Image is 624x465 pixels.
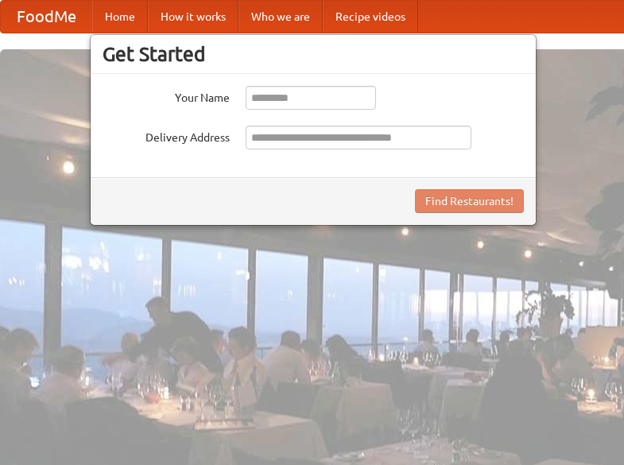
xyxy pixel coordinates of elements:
[415,189,524,213] button: Find Restaurants!
[103,42,524,66] h3: Get Started
[148,1,238,33] a: How it works
[92,1,148,33] a: Home
[103,126,230,145] label: Delivery Address
[323,1,418,33] a: Recipe videos
[103,86,230,106] label: Your Name
[1,1,92,33] a: FoodMe
[238,1,323,33] a: Who we are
